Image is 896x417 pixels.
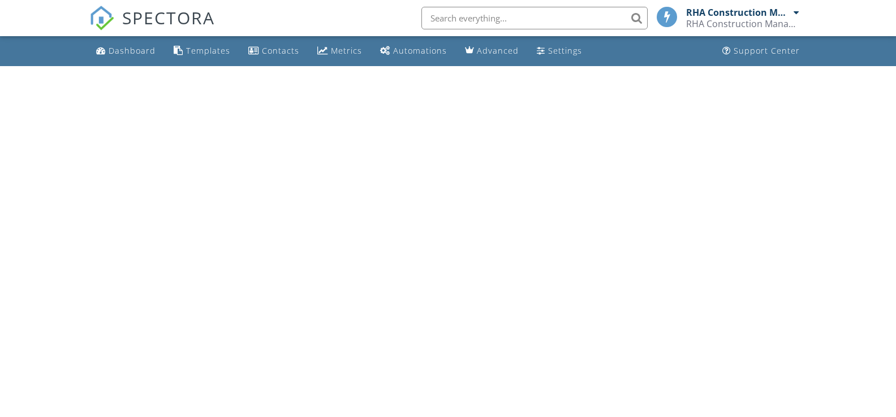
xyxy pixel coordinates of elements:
[122,6,215,29] span: SPECTORA
[460,41,523,62] a: Advanced
[89,15,215,39] a: SPECTORA
[421,7,648,29] input: Search everything...
[686,18,799,29] div: RHA Construction Management Group LLC
[532,41,587,62] a: Settings
[262,45,299,56] div: Contacts
[393,45,447,56] div: Automations
[686,7,791,18] div: RHA Construction Management Group, LLC
[734,45,800,56] div: Support Center
[92,41,160,62] a: Dashboard
[477,45,519,56] div: Advanced
[718,41,804,62] a: Support Center
[109,45,156,56] div: Dashboard
[548,45,582,56] div: Settings
[169,41,235,62] a: Templates
[313,41,367,62] a: Metrics
[186,45,230,56] div: Templates
[89,6,114,31] img: The Best Home Inspection Software - Spectora
[331,45,362,56] div: Metrics
[244,41,304,62] a: Contacts
[376,41,451,62] a: Automations (Basic)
